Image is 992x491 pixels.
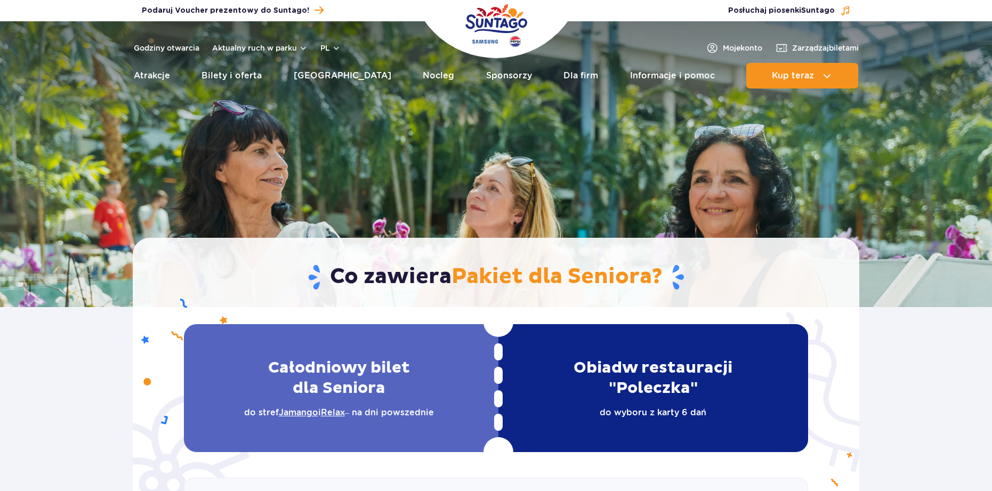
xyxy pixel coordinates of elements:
[728,5,835,16] span: Posłuchaj piosenki
[142,3,324,18] a: Podaruj Voucher prezentowy do Suntago!
[321,407,345,417] a: Relax
[197,358,481,398] h2: Całodniowy bilet dla Seniora
[772,71,814,81] span: Kup teraz
[563,63,598,88] a: Dla firm
[706,42,762,54] a: Mojekonto
[134,43,199,53] a: Godziny otwarcia
[728,5,851,16] button: Posłuchaj piosenkiSuntago
[792,43,859,53] span: Zarządzaj biletami
[294,63,391,88] a: [GEOGRAPHIC_DATA]
[511,407,796,418] p: do wyboru z karty 6 dań
[212,44,308,52] button: Aktualny ruch w parku
[723,43,762,53] span: Moje konto
[746,63,858,88] button: Kup teraz
[511,358,796,398] h2: Obiad w restauracji "Poleczka"
[279,407,318,417] a: Jamango
[155,263,837,291] h1: Co zawiera
[486,63,532,88] a: Sponsorzy
[630,63,715,88] a: Informacje i pomoc
[320,43,341,53] button: pl
[201,63,262,88] a: Bilety i oferta
[775,42,859,54] a: Zarządzajbiletami
[142,5,309,16] span: Podaruj Voucher prezentowy do Suntago!
[423,63,454,88] a: Nocleg
[801,7,835,14] span: Suntago
[134,63,170,88] a: Atrakcje
[197,407,481,418] p: do stref i – na dni powszednie
[451,263,663,290] span: Pakiet dla Seniora?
